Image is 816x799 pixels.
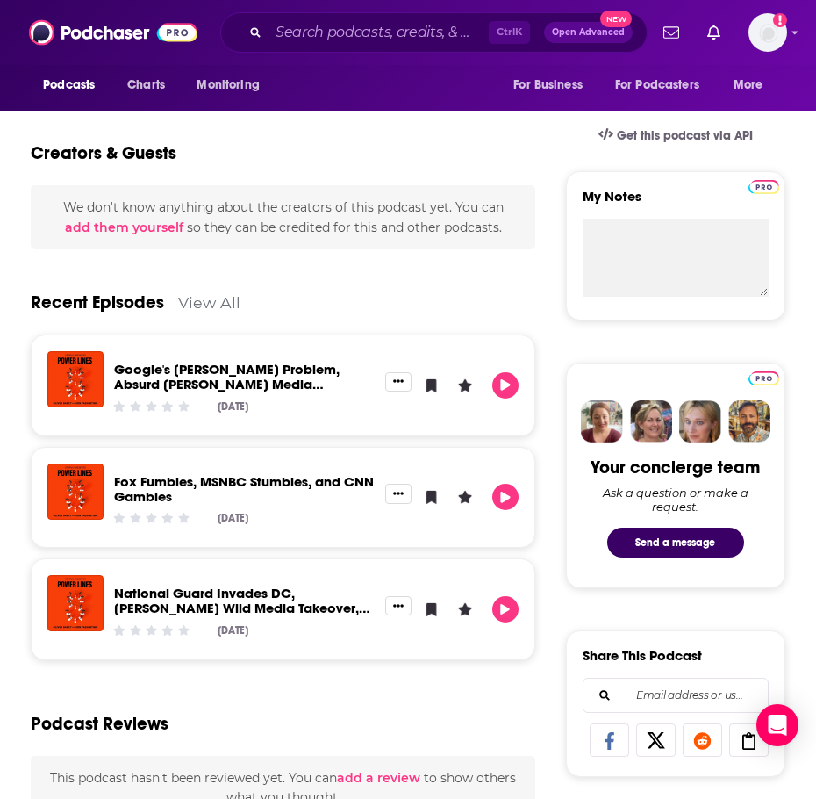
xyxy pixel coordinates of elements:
a: Charts [116,68,175,102]
span: More [734,73,763,97]
img: Podchaser - Follow, Share and Rate Podcasts [29,16,197,49]
input: Search podcasts, credits, & more... [268,18,489,47]
img: Barbara Profile [630,400,672,443]
button: open menu [31,68,118,102]
img: Podchaser Pro [748,180,779,194]
button: open menu [721,68,785,102]
span: Open Advanced [552,28,625,37]
h3: Share This Podcast [583,647,702,664]
button: Send a message [607,528,744,558]
span: New [600,11,632,27]
div: Community Rating: 0 out of 5 [111,623,191,637]
a: Copy Link [729,723,769,757]
button: Show More Button [385,484,412,503]
button: Show profile menu [748,13,787,52]
img: Podchaser Pro [748,371,779,385]
label: My Notes [583,188,769,219]
div: Search followers [583,678,769,713]
img: National Guard Invades DC, Taylor Swift's Wild Media Takeover, and Alex Jones Suffers Major Blow [47,575,104,631]
button: Show More Button [385,372,412,392]
button: open menu [184,68,282,102]
img: Jon Profile [728,400,770,443]
button: Leave a Rating [452,372,478,399]
input: Email address or username... [598,679,754,712]
img: Fox Fumbles, MSNBC Stumbles, and CNN Gambles [47,464,104,520]
a: Show notifications dropdown [700,18,727,47]
button: Play [492,372,519,399]
button: Show More Button [385,596,412,615]
button: Open AdvancedNew [544,22,633,43]
button: Bookmark Episode [419,372,445,399]
a: View All [178,293,240,312]
span: Logged in as LoriBecker [748,13,787,52]
button: Play [492,596,519,623]
a: Show notifications dropdown [656,18,686,47]
span: Podcasts [43,73,95,97]
a: Pro website [748,369,779,385]
div: Your concierge team [591,457,760,479]
button: Bookmark Episode [419,484,445,510]
button: Bookmark Episode [419,596,445,623]
div: Ask a question or make a request. [583,486,769,514]
span: Ctrl K [489,21,530,44]
a: Share on Reddit [683,723,722,757]
div: Community Rating: 0 out of 5 [111,399,191,413]
span: We don't know anything about the creators of this podcast yet . You can so they can be credited f... [63,199,504,234]
img: User Profile [748,13,787,52]
button: open menu [604,68,725,102]
a: Share on X/Twitter [636,723,676,757]
span: For Podcasters [615,73,699,97]
h2: Creators & Guests [31,142,176,164]
img: Jules Profile [679,400,721,443]
a: Share on Facebook [590,723,629,757]
div: Search podcasts, credits, & more... [220,12,648,53]
a: Pro website [748,177,779,194]
img: Google's Trump Problem, Absurd Taylor Swift Media Coverage, CNN Raids WSJ [47,351,104,407]
span: For Business [513,73,583,97]
a: Recent Episodes [31,292,164,313]
button: Leave a Rating [452,484,478,510]
a: Get this podcast via API [584,114,767,157]
h3: Podcast Reviews [31,713,168,735]
button: add them yourself [65,220,183,234]
div: [DATE] [218,624,248,637]
a: Fox Fumbles, MSNBC Stumbles, and CNN Gambles [114,473,374,505]
div: [DATE] [218,512,248,524]
div: [DATE] [218,400,248,413]
button: add a review [337,768,420,788]
button: open menu [501,68,605,102]
div: Open Intercom Messenger [756,704,798,746]
button: Play [492,484,519,510]
div: Community Rating: 0 out of 5 [111,512,191,525]
span: Monitoring [197,73,259,97]
button: Leave a Rating [452,596,478,623]
a: Google's Trump Problem, Absurd Taylor Swift Media Coverage, CNN Raids WSJ [114,361,340,407]
img: Sydney Profile [581,400,623,443]
span: Get this podcast via API [617,128,753,143]
span: Charts [127,73,165,97]
svg: Add a profile image [773,13,787,27]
